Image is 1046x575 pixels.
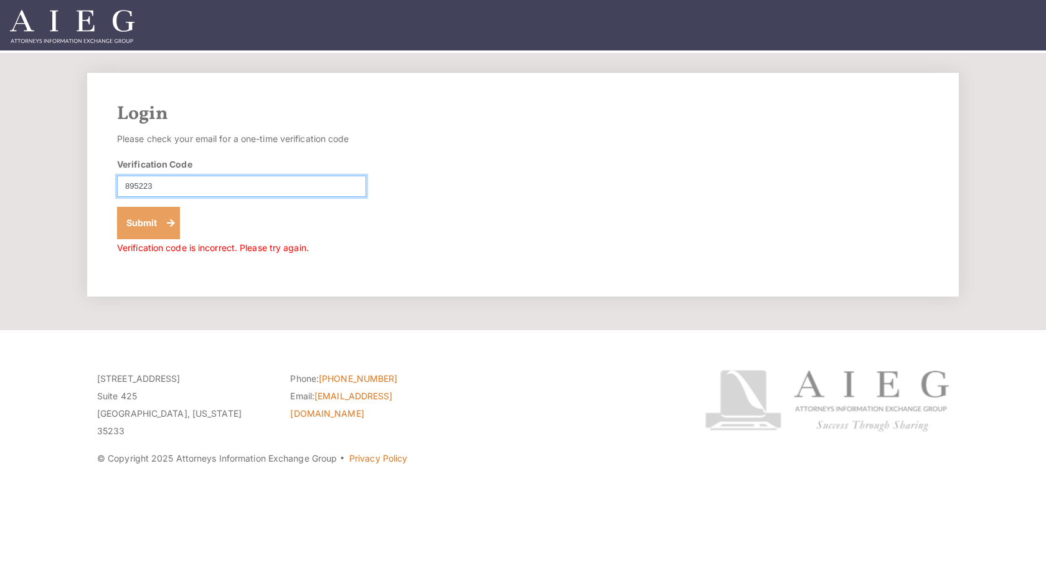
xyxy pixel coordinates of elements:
img: Attorneys Information Exchange Group [10,10,134,43]
a: [EMAIL_ADDRESS][DOMAIN_NAME] [290,391,392,419]
p: © Copyright 2025 Attorneys Information Exchange Group [97,450,658,467]
button: Submit [117,207,180,239]
span: · [339,458,345,464]
li: Email: [290,387,464,422]
img: Attorneys Information Exchange Group logo [705,370,949,432]
a: [PHONE_NUMBER] [319,373,397,384]
a: Privacy Policy [349,453,407,463]
label: Verification Code [117,158,192,171]
p: Please check your email for a one-time verification code [117,130,366,148]
span: Verification code is incorrect. Please try again. [117,242,309,253]
li: Phone: [290,370,464,387]
p: [STREET_ADDRESS] Suite 425 [GEOGRAPHIC_DATA], [US_STATE] 35233 [97,370,271,440]
h2: Login [117,103,929,125]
